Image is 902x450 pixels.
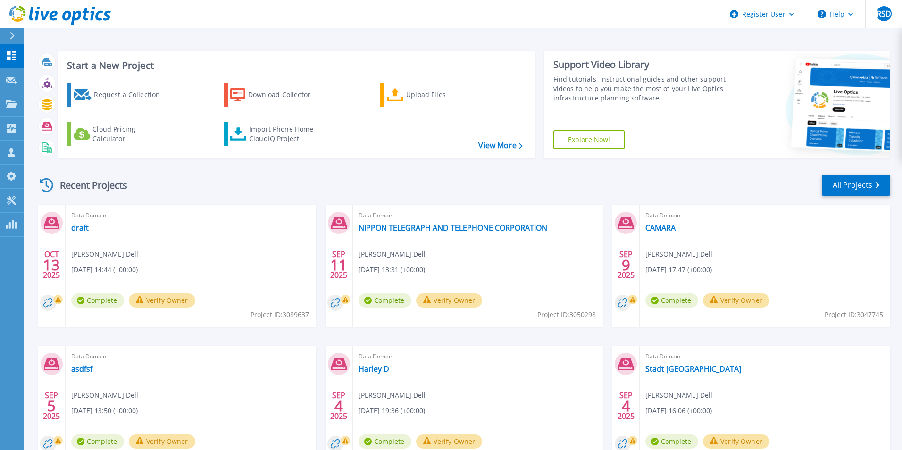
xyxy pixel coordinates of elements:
span: Complete [71,434,124,449]
div: Download Collector [248,85,324,104]
button: Verify Owner [129,293,195,308]
button: Verify Owner [129,434,195,449]
span: Data Domain [71,210,310,221]
span: [PERSON_NAME] , Dell [359,390,426,400]
a: CAMARA [645,223,676,233]
span: Project ID: 3089637 [251,309,309,320]
span: [PERSON_NAME] , Dell [71,249,138,259]
a: Stadt [GEOGRAPHIC_DATA] [645,364,741,374]
div: Request a Collection [94,85,169,104]
span: Project ID: 3050298 [537,309,596,320]
span: 9 [622,261,630,269]
a: Upload Files [380,83,485,107]
span: [PERSON_NAME] , Dell [645,249,712,259]
div: SEP 2025 [330,389,348,423]
div: Upload Files [406,85,482,104]
span: [DATE] 13:50 (+00:00) [71,406,138,416]
button: Verify Owner [416,434,483,449]
span: 13 [43,261,60,269]
div: SEP 2025 [42,389,60,423]
a: Request a Collection [67,83,172,107]
div: Import Phone Home CloudIQ Project [249,125,323,143]
a: View More [478,141,522,150]
span: 4 [622,402,630,410]
span: Complete [645,293,698,308]
button: Verify Owner [703,293,769,308]
span: [DATE] 13:31 (+00:00) [359,265,425,275]
span: Complete [71,293,124,308]
span: [PERSON_NAME] , Dell [359,249,426,259]
a: Harley D [359,364,389,374]
a: asdfsf [71,364,92,374]
span: Project ID: 3047745 [825,309,883,320]
span: Data Domain [71,351,310,362]
div: SEP 2025 [617,248,635,282]
span: 4 [334,402,343,410]
span: Data Domain [645,210,885,221]
span: [DATE] 14:44 (+00:00) [71,265,138,275]
span: [DATE] 19:36 (+00:00) [359,406,425,416]
div: Find tutorials, instructional guides and other support videos to help you make the most of your L... [553,75,730,103]
a: NIPPON TELEGRAPH AND TELEPHONE CORPORATION [359,223,547,233]
h3: Start a New Project [67,60,522,71]
div: SEP 2025 [617,389,635,423]
span: RSD [877,10,891,17]
button: Verify Owner [416,293,483,308]
div: Cloud Pricing Calculator [92,125,168,143]
div: SEP 2025 [330,248,348,282]
span: [PERSON_NAME] , Dell [645,390,712,400]
span: [PERSON_NAME] , Dell [71,390,138,400]
div: Support Video Library [553,58,730,71]
span: Complete [359,293,411,308]
span: [DATE] 16:06 (+00:00) [645,406,712,416]
a: Download Collector [224,83,329,107]
span: Data Domain [359,210,598,221]
span: [DATE] 17:47 (+00:00) [645,265,712,275]
div: OCT 2025 [42,248,60,282]
span: Complete [359,434,411,449]
span: Data Domain [359,351,598,362]
button: Verify Owner [703,434,769,449]
a: draft [71,223,89,233]
span: 11 [330,261,347,269]
div: Recent Projects [36,174,140,197]
a: Cloud Pricing Calculator [67,122,172,146]
span: Complete [645,434,698,449]
span: Data Domain [645,351,885,362]
a: Explore Now! [553,130,625,149]
span: 5 [47,402,56,410]
a: All Projects [822,175,890,196]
